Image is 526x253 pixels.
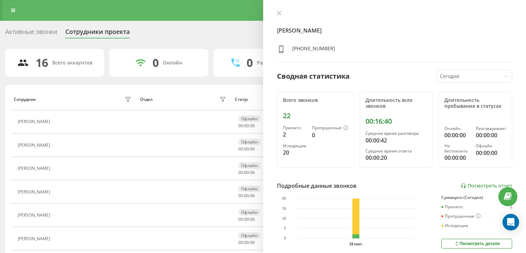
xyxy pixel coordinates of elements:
div: Длительность пребывания в статусах [444,97,506,109]
div: Сотрудники проекта [65,28,130,39]
div: Длительность всех звонков [366,97,427,109]
div: Активные звонки [5,28,57,39]
div: : : [238,147,255,151]
div: Подробные данные звонков [277,182,357,190]
span: 06 [250,193,255,199]
div: Офлайн [238,115,260,122]
div: [PERSON_NAME] [18,213,52,218]
div: 0 [510,213,512,219]
div: Исходящие [441,223,468,228]
span: 00 [244,123,249,129]
span: 00 [244,146,249,152]
div: Офлайн [238,209,260,216]
span: 06 [250,123,255,129]
span: 06 [250,239,255,245]
div: Онлайн [444,126,470,131]
text: 0 [284,236,286,240]
div: Сотрудник [14,97,36,102]
div: [PERSON_NAME] [18,236,52,241]
div: : : [238,217,255,222]
div: 00:00:00 [444,131,470,139]
span: 06 [250,216,255,222]
text: 15 [282,207,286,210]
div: Пропущенные [441,213,481,219]
div: Офлайн [238,162,260,169]
a: Посмотреть отчет [461,183,512,189]
span: 00 [244,193,249,199]
div: Разговаривают [257,60,295,66]
div: Принято [283,125,306,130]
span: 00 [244,216,249,222]
div: 20 [283,148,306,157]
div: [PERSON_NAME] [18,143,52,148]
div: : : [238,170,255,175]
span: 00 [238,193,243,199]
div: 2 [510,204,512,209]
div: Офлайн [238,232,260,239]
text: 19 сент. [349,242,362,246]
span: 06 [250,169,255,175]
div: 00:00:00 [476,131,506,139]
div: Принято [441,204,463,209]
text: 5 [284,227,286,230]
span: 00 [244,169,249,175]
text: 20 [282,197,286,200]
span: 00 [238,169,243,175]
div: 0 [247,56,253,69]
div: Open Intercom Messenger [502,214,519,230]
span: 00 [244,239,249,245]
div: 0 [312,131,348,139]
div: Офлайн [238,139,260,145]
div: 00:00:42 [366,136,427,145]
div: Офлайн [238,185,260,192]
text: 10 [282,217,286,220]
div: Посмотреть детали [454,241,500,246]
div: Отдел [140,97,153,102]
div: Среднее время ответа [366,149,427,154]
div: [PERSON_NAME] [18,166,52,171]
div: Суммарно (Сегодня) [441,195,512,200]
span: 00 [238,146,243,152]
span: 00 [238,239,243,245]
div: 2 [283,130,306,139]
div: [PHONE_NUMBER] [292,45,335,55]
div: Всего аккаунтов [52,60,92,66]
div: : : [238,240,255,245]
div: 00:00:20 [366,154,427,162]
div: Разговаривает [476,126,506,131]
span: 06 [250,146,255,152]
div: [PERSON_NAME] [18,190,52,194]
div: Исходящие [283,143,306,148]
div: Статус [235,97,248,102]
div: Среднее время разговора [366,131,427,136]
div: 00:16:40 [366,117,427,125]
div: 00:00:00 [444,154,470,162]
h4: [PERSON_NAME] [277,26,513,35]
div: 0 [153,56,159,69]
span: 00 [238,216,243,222]
div: 22 [283,112,348,120]
span: 00 [238,123,243,129]
div: : : [238,123,255,128]
div: 16 [36,56,48,69]
div: Сводная статистика [277,71,350,81]
div: Офлайн [476,143,506,148]
div: Онлайн [163,60,182,66]
div: [PERSON_NAME] [18,119,52,124]
div: : : [238,193,255,198]
button: Посмотреть детали [441,239,512,248]
div: 00:00:00 [476,149,506,157]
div: Пропущенные [312,125,348,131]
div: Всего звонков [283,97,348,103]
div: Не беспокоить [444,143,470,154]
